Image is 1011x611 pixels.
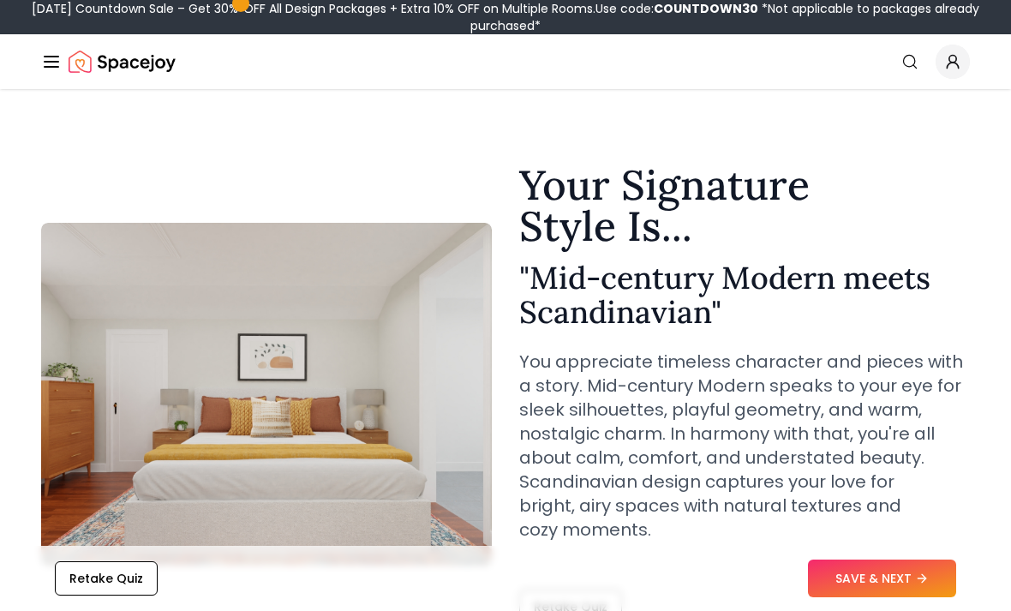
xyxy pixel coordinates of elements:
[41,223,492,566] img: Mid-century Modern meets Scandinavian Style Example
[55,561,158,596] button: Retake Quiz
[69,45,176,79] img: Spacejoy Logo
[69,45,176,79] a: Spacejoy
[519,350,970,542] p: You appreciate timeless character and pieces with a story. Mid-century Modern speaks to your eye ...
[41,34,970,89] nav: Global
[519,261,970,329] h2: " Mid-century Modern meets Scandinavian "
[519,165,970,247] h1: Your Signature Style Is...
[808,560,956,597] button: SAVE & NEXT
